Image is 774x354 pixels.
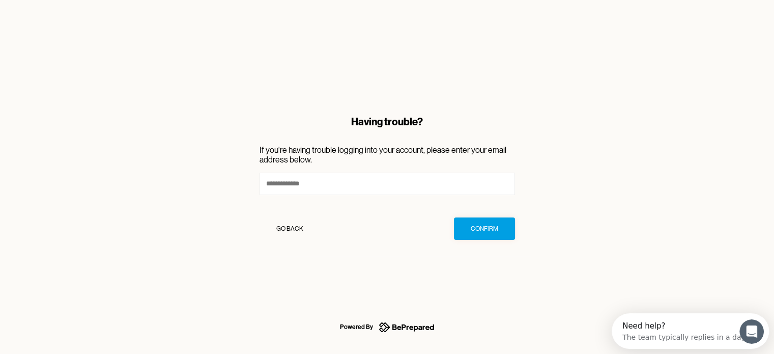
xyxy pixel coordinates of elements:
[11,9,135,17] div: Need help?
[260,217,321,240] button: Go Back
[612,313,769,349] iframe: Intercom live chat discovery launcher
[276,224,303,234] div: Go Back
[4,4,165,32] div: Open Intercom Messenger
[340,321,373,333] div: Powered By
[454,217,515,240] button: Confirm
[11,17,135,28] div: The team typically replies in a day.
[471,224,498,234] div: Confirm
[260,145,515,165] p: If you're having trouble logging into your account, please enter your email address below.
[260,115,515,129] div: Having trouble?
[739,319,764,344] iframe: Intercom live chat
